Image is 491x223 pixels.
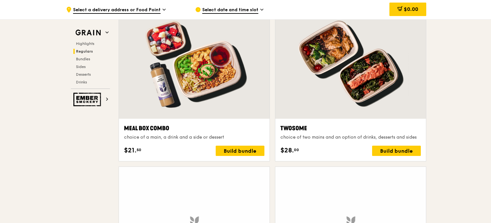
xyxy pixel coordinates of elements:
span: Select date and time slot [202,7,258,14]
span: $21. [124,146,137,155]
div: Meal Box Combo [124,124,264,133]
span: 00 [294,147,299,152]
span: Sides [76,64,86,69]
span: Select a delivery address or Food Point [73,7,161,14]
span: Bundles [76,57,90,61]
img: Ember Smokery web logo [73,93,103,106]
span: $28. [280,146,294,155]
div: Build bundle [372,146,421,156]
span: $0.00 [404,6,418,12]
span: Regulars [76,49,93,54]
span: Drinks [76,80,87,84]
span: Desserts [76,72,91,77]
div: choice of a main, a drink and a side or dessert [124,134,264,141]
span: Highlights [76,41,94,46]
img: Grain web logo [73,27,103,39]
div: choice of two mains and an option of drinks, desserts and sides [280,134,421,141]
span: 50 [137,147,141,152]
div: Build bundle [216,146,264,156]
div: Twosome [280,124,421,133]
